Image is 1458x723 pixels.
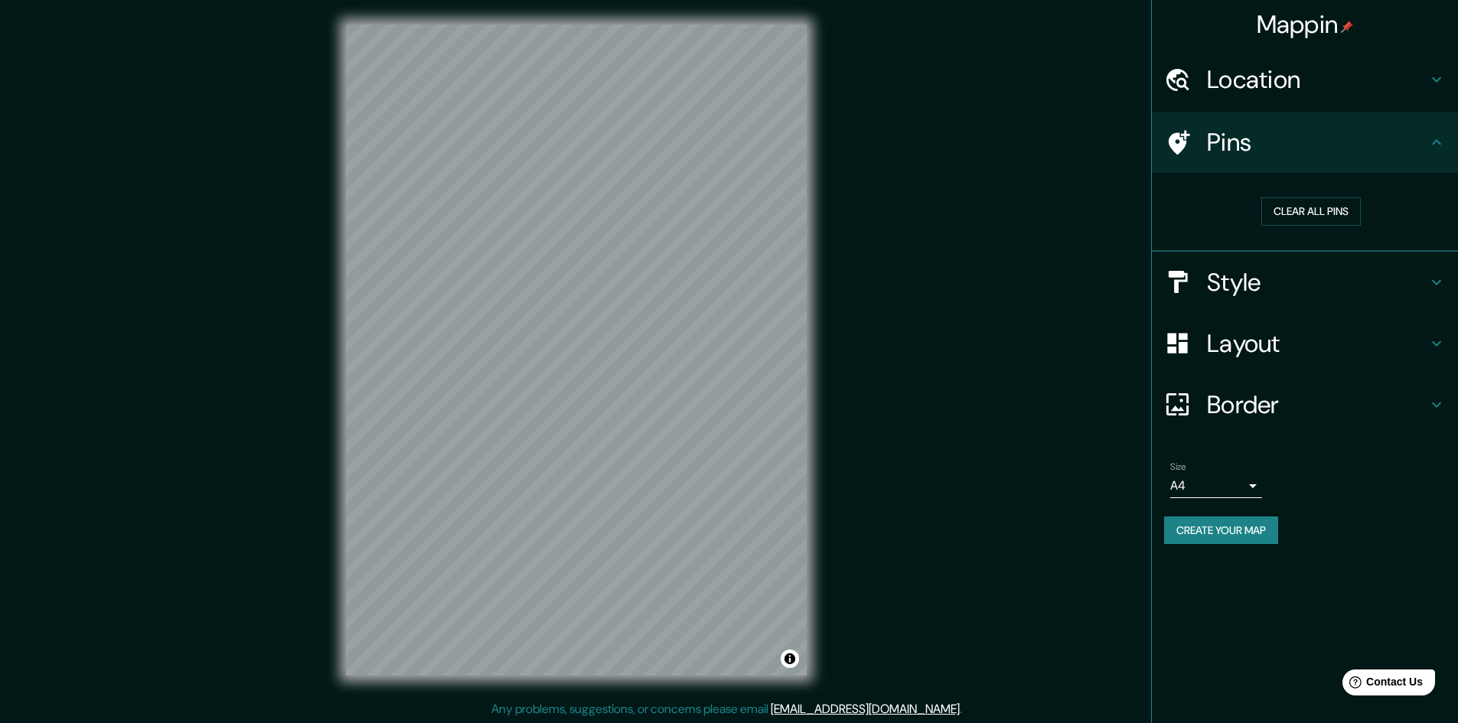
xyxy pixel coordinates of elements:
label: Size [1170,460,1186,473]
div: Style [1152,252,1458,313]
a: [EMAIL_ADDRESS][DOMAIN_NAME] [771,701,960,717]
h4: Border [1207,389,1427,420]
button: Toggle attribution [781,650,799,668]
img: pin-icon.png [1341,21,1353,33]
h4: Location [1207,64,1427,95]
button: Clear all pins [1261,197,1361,226]
div: A4 [1170,474,1262,498]
iframe: Help widget launcher [1322,663,1441,706]
canvas: Map [346,24,807,676]
p: Any problems, suggestions, or concerns please email . [491,700,962,718]
div: Pins [1152,112,1458,173]
button: Create your map [1164,516,1278,545]
h4: Layout [1207,328,1427,359]
div: Border [1152,374,1458,435]
div: . [962,700,964,718]
div: Location [1152,49,1458,110]
div: Layout [1152,313,1458,374]
div: . [964,700,967,718]
h4: Pins [1207,127,1427,158]
h4: Style [1207,267,1427,298]
h4: Mappin [1257,9,1354,40]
